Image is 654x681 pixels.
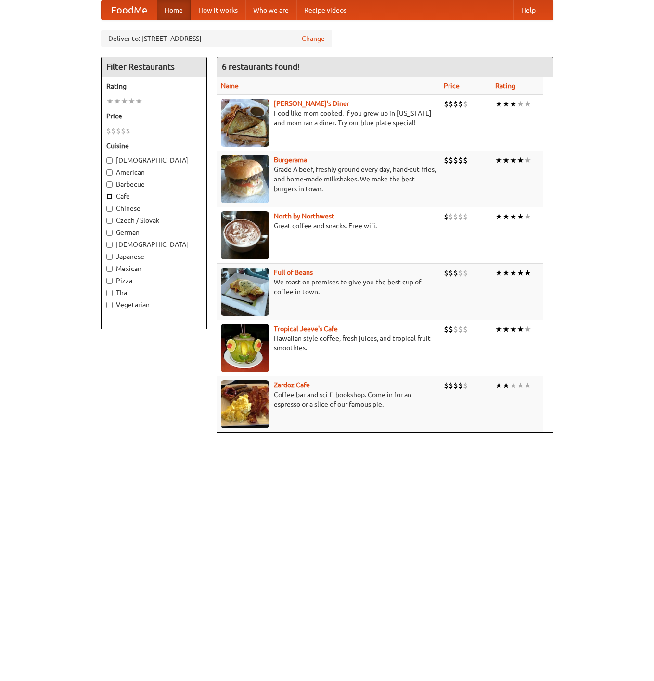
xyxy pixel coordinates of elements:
[221,221,436,231] p: Great coffee and snacks. Free wifi.
[222,62,300,71] ng-pluralize: 6 restaurants found!
[106,230,113,236] input: German
[510,268,517,278] li: ★
[245,0,296,20] a: Who we are
[274,269,313,276] b: Full of Beans
[495,99,502,109] li: ★
[502,155,510,166] li: ★
[106,169,113,176] input: American
[510,99,517,109] li: ★
[106,204,202,213] label: Chinese
[106,290,113,296] input: Thai
[274,212,334,220] a: North by Northwest
[510,324,517,334] li: ★
[221,155,269,203] img: burgerama.jpg
[463,155,468,166] li: $
[106,266,113,272] input: Mexican
[517,380,524,391] li: ★
[495,211,502,222] li: ★
[191,0,245,20] a: How it works
[444,82,460,90] a: Price
[126,126,130,136] li: $
[221,99,269,147] img: sallys.jpg
[106,167,202,177] label: American
[106,242,113,248] input: [DEMOGRAPHIC_DATA]
[106,264,202,273] label: Mexican
[274,156,307,164] a: Burgerama
[524,380,531,391] li: ★
[463,99,468,109] li: $
[510,211,517,222] li: ★
[116,126,121,136] li: $
[458,211,463,222] li: $
[453,380,458,391] li: $
[463,324,468,334] li: $
[449,211,453,222] li: $
[524,155,531,166] li: ★
[444,99,449,109] li: $
[106,96,114,106] li: ★
[453,324,458,334] li: $
[517,324,524,334] li: ★
[106,206,113,212] input: Chinese
[106,181,113,188] input: Barbecue
[221,324,269,372] img: jeeves.jpg
[449,324,453,334] li: $
[517,155,524,166] li: ★
[221,211,269,259] img: north.jpg
[449,268,453,278] li: $
[513,0,543,20] a: Help
[517,99,524,109] li: ★
[221,108,436,128] p: Food like mom cooked, if you grew up in [US_STATE] and mom ran a diner. Try our blue plate special!
[221,380,269,428] img: zardoz.jpg
[106,157,113,164] input: [DEMOGRAPHIC_DATA]
[524,99,531,109] li: ★
[106,180,202,189] label: Barbecue
[463,211,468,222] li: $
[101,30,332,47] div: Deliver to: [STREET_ADDRESS]
[106,228,202,237] label: German
[444,380,449,391] li: $
[510,155,517,166] li: ★
[502,324,510,334] li: ★
[453,268,458,278] li: $
[458,324,463,334] li: $
[463,380,468,391] li: $
[502,268,510,278] li: ★
[458,155,463,166] li: $
[463,268,468,278] li: $
[106,302,113,308] input: Vegetarian
[495,268,502,278] li: ★
[449,155,453,166] li: $
[274,325,338,333] a: Tropical Jeeve's Cafe
[458,268,463,278] li: $
[106,216,202,225] label: Czech / Slovak
[495,155,502,166] li: ★
[495,380,502,391] li: ★
[102,0,157,20] a: FoodMe
[135,96,142,106] li: ★
[106,240,202,249] label: [DEMOGRAPHIC_DATA]
[106,193,113,200] input: Cafe
[444,268,449,278] li: $
[502,211,510,222] li: ★
[106,254,113,260] input: Japanese
[106,81,202,91] h5: Rating
[106,111,202,121] h5: Price
[444,155,449,166] li: $
[106,276,202,285] label: Pizza
[121,126,126,136] li: $
[458,380,463,391] li: $
[106,155,202,165] label: [DEMOGRAPHIC_DATA]
[517,268,524,278] li: ★
[106,288,202,297] label: Thai
[524,211,531,222] li: ★
[106,126,111,136] li: $
[114,96,121,106] li: ★
[296,0,354,20] a: Recipe videos
[444,324,449,334] li: $
[157,0,191,20] a: Home
[453,99,458,109] li: $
